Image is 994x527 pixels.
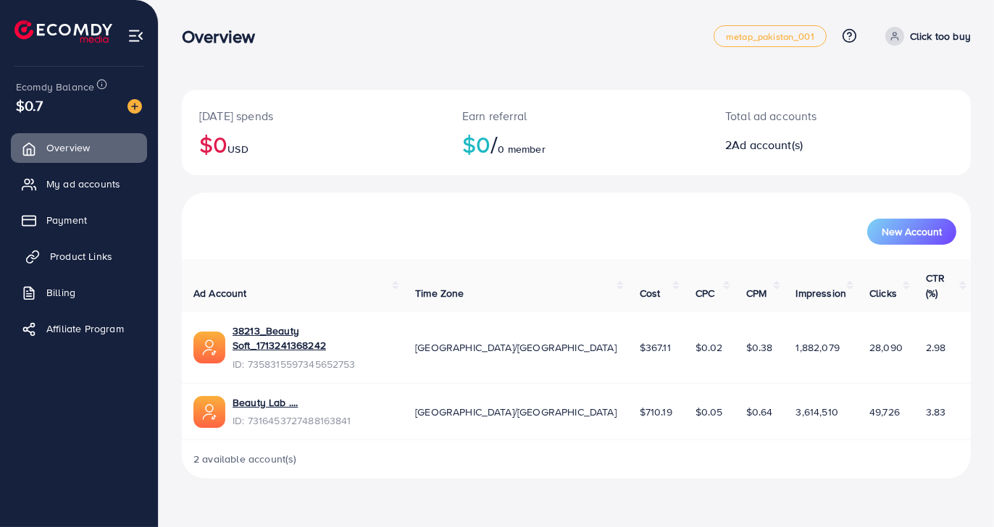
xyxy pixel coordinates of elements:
[746,340,773,355] span: $0.38
[16,95,43,116] span: $0.7
[869,405,900,419] span: 49,726
[46,285,75,300] span: Billing
[869,286,897,300] span: Clicks
[11,242,147,271] a: Product Links
[182,26,267,47] h3: Overview
[725,138,887,152] h2: 2
[462,130,690,158] h2: $0
[725,107,887,125] p: Total ad accounts
[227,142,248,156] span: USD
[640,340,671,355] span: $367.11
[746,405,773,419] span: $0.64
[932,462,983,516] iframe: Chat
[462,107,690,125] p: Earn referral
[233,413,351,428] span: ID: 7316453727488163841
[11,206,147,235] a: Payment
[233,324,392,353] a: 38213_Beauty Soft_1713241368242
[50,249,112,263] span: Product Links
[11,133,147,162] a: Overview
[233,357,392,371] span: ID: 7358315597345652753
[696,340,723,355] span: $0.02
[128,28,144,44] img: menu
[233,395,351,410] a: Beauty Lab ....
[199,130,427,158] h2: $0
[415,286,464,300] span: Time Zone
[11,278,147,307] a: Billing
[867,219,956,245] button: New Account
[696,405,723,419] span: $0.05
[193,286,247,300] span: Ad Account
[128,99,142,114] img: image
[880,27,971,46] a: Click too buy
[11,314,147,343] a: Affiliate Program
[926,405,946,419] span: 3.83
[796,340,840,355] span: 1,882,079
[46,140,90,155] span: Overview
[746,286,767,300] span: CPM
[193,452,297,466] span: 2 available account(s)
[46,177,120,191] span: My ad accounts
[714,25,827,47] a: metap_pakistan_001
[46,213,87,227] span: Payment
[796,286,847,300] span: Impression
[46,321,124,336] span: Affiliate Program
[16,80,94,94] span: Ecomdy Balance
[926,271,945,300] span: CTR (%)
[696,286,714,300] span: CPC
[640,286,661,300] span: Cost
[796,405,838,419] span: 3,614,510
[926,340,946,355] span: 2.98
[640,405,672,419] span: $710.19
[11,169,147,198] a: My ad accounts
[199,107,427,125] p: [DATE] spends
[732,137,803,153] span: Ad account(s)
[490,127,498,161] span: /
[193,332,225,363] img: ic-ads-acc.e4c84228.svg
[726,32,814,41] span: metap_pakistan_001
[910,28,971,45] p: Click too buy
[193,396,225,428] img: ic-ads-acc.e4c84228.svg
[14,20,112,43] img: logo
[869,340,903,355] span: 28,090
[415,340,617,355] span: [GEOGRAPHIC_DATA]/[GEOGRAPHIC_DATA]
[415,405,617,419] span: [GEOGRAPHIC_DATA]/[GEOGRAPHIC_DATA]
[882,227,942,237] span: New Account
[498,142,546,156] span: 0 member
